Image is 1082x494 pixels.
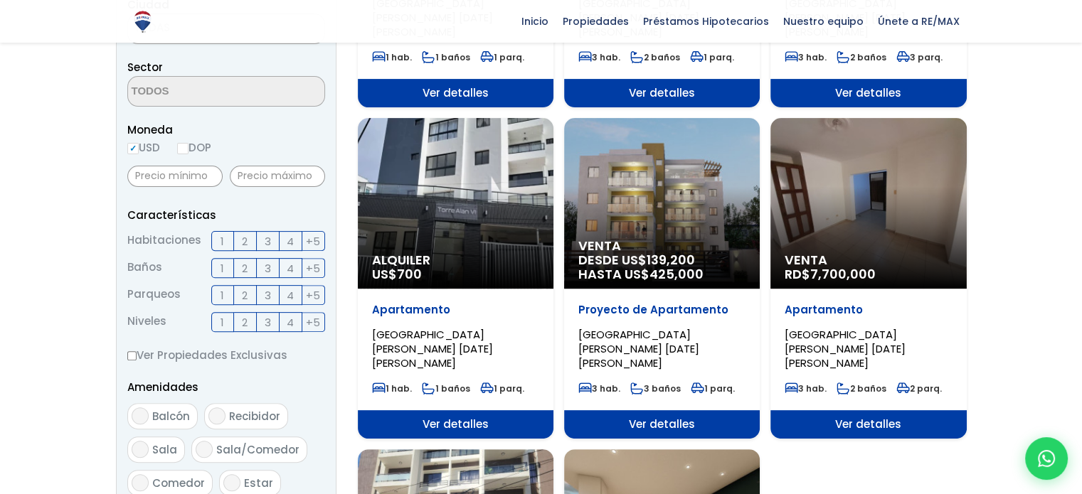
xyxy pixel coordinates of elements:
[221,232,224,250] span: 1
[265,313,271,331] span: 3
[422,382,470,394] span: 1 baños
[649,265,704,283] span: 425,000
[785,327,906,370] span: [GEOGRAPHIC_DATA][PERSON_NAME] [DATE][PERSON_NAME]
[785,382,827,394] span: 3 hab.
[230,166,325,187] input: Precio máximo
[229,409,280,424] span: Recibidor
[871,11,967,32] span: Únete a RE/MAX
[177,143,189,154] input: DOP
[372,265,422,283] span: US$
[208,407,226,424] input: Recibidor
[785,51,827,63] span: 3 hab.
[785,303,952,317] p: Apartamento
[837,51,886,63] span: 2 baños
[691,382,735,394] span: 1 parq.
[265,232,271,250] span: 3
[265,259,271,277] span: 3
[306,232,320,250] span: +5
[287,286,294,304] span: 4
[422,51,470,63] span: 1 baños
[810,265,876,283] span: 7,700,000
[578,327,699,370] span: [GEOGRAPHIC_DATA][PERSON_NAME] [DATE][PERSON_NAME]
[372,253,539,267] span: Alquiler
[785,265,876,283] span: RD$
[306,286,320,304] span: +5
[578,253,746,281] span: DESDE US$
[785,253,952,267] span: Venta
[127,258,162,278] span: Baños
[127,121,325,139] span: Moneda
[265,286,271,304] span: 3
[306,313,320,331] span: +5
[242,286,248,304] span: 2
[896,51,943,63] span: 3 parq.
[372,51,412,63] span: 1 hab.
[127,60,163,75] span: Sector
[770,410,966,439] span: Ver detalles
[556,11,636,32] span: Propiedades
[132,474,149,491] input: Comedor
[287,313,294,331] span: 4
[132,441,149,458] input: Sala
[216,442,299,457] span: Sala/Comedor
[242,313,248,331] span: 2
[372,327,493,370] span: [GEOGRAPHIC_DATA][PERSON_NAME] [DATE][PERSON_NAME]
[896,382,942,394] span: 2 parq.
[578,239,746,253] span: Venta
[130,9,155,34] img: Logo de REMAX
[770,118,966,439] a: Venta RD$7,700,000 Apartamento [GEOGRAPHIC_DATA][PERSON_NAME] [DATE][PERSON_NAME] 3 hab. 2 baños ...
[152,409,190,424] span: Balcón
[287,259,294,277] span: 4
[480,382,524,394] span: 1 parq.
[578,51,620,63] span: 3 hab.
[578,382,620,394] span: 3 hab.
[647,251,695,269] span: 139,200
[223,474,240,491] input: Estar
[127,231,201,251] span: Habitaciones
[244,476,273,490] span: Estar
[372,303,539,317] p: Apartamento
[287,232,294,250] span: 4
[358,410,553,439] span: Ver detalles
[127,139,160,156] label: USD
[127,206,325,224] p: Características
[177,139,211,156] label: DOP
[636,11,776,32] span: Préstamos Hipotecarios
[132,407,149,424] input: Balcón
[690,51,734,63] span: 1 parq.
[630,382,681,394] span: 3 baños
[152,476,205,490] span: Comedor
[127,351,137,360] input: Ver Propiedades Exclusivas
[770,79,966,107] span: Ver detalles
[221,286,224,304] span: 1
[358,118,553,439] a: Alquiler US$700 Apartamento [GEOGRAPHIC_DATA][PERSON_NAME] [DATE][PERSON_NAME] 1 hab. 1 baños 1 p...
[221,313,224,331] span: 1
[564,79,760,107] span: Ver detalles
[127,285,181,305] span: Parqueos
[776,11,871,32] span: Nuestro equipo
[127,378,325,396] p: Amenidades
[397,265,422,283] span: 700
[564,410,760,439] span: Ver detalles
[127,312,166,332] span: Niveles
[564,118,760,439] a: Venta DESDE US$139,200 HASTA US$425,000 Proyecto de Apartamento [GEOGRAPHIC_DATA][PERSON_NAME] [D...
[837,382,886,394] span: 2 baños
[221,259,224,277] span: 1
[127,346,325,364] label: Ver Propiedades Exclusivas
[152,442,177,457] span: Sala
[242,232,248,250] span: 2
[306,259,320,277] span: +5
[358,79,553,107] span: Ver detalles
[196,441,213,458] input: Sala/Comedor
[127,166,223,187] input: Precio mínimo
[578,303,746,317] p: Proyecto de Apartamento
[242,259,248,277] span: 2
[630,51,680,63] span: 2 baños
[578,267,746,281] span: HASTA US$
[514,11,556,32] span: Inicio
[128,77,266,107] textarea: Search
[480,51,524,63] span: 1 parq.
[127,143,139,154] input: USD
[372,382,412,394] span: 1 hab.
